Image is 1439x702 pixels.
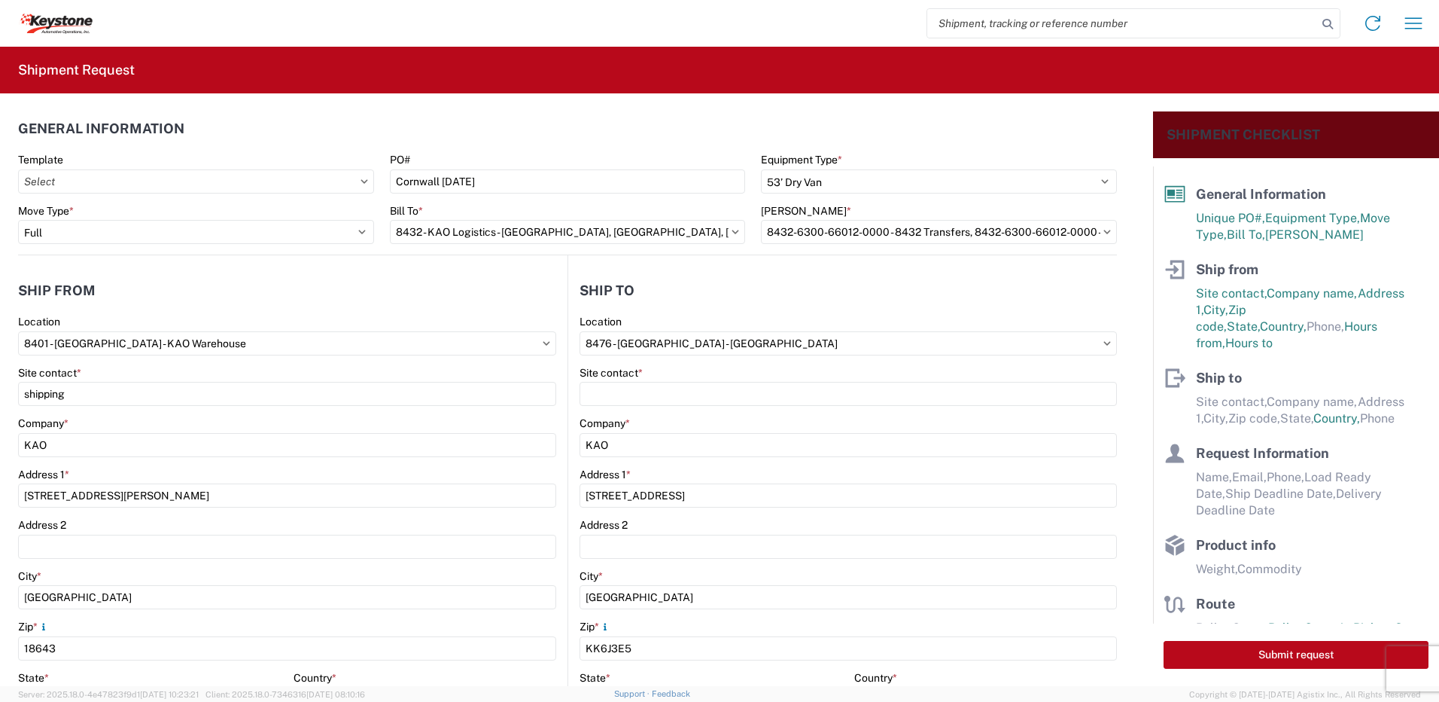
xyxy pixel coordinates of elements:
[761,153,842,166] label: Equipment Type
[1313,411,1360,426] span: Country,
[1228,411,1280,426] span: Zip code,
[18,153,63,166] label: Template
[1267,286,1358,301] span: Company name,
[580,331,1117,356] input: Select
[854,671,897,685] label: Country
[1232,470,1267,484] span: Email,
[1196,261,1258,277] span: Ship from
[1196,286,1267,301] span: Site contact,
[1227,319,1260,334] span: State,
[1196,445,1329,461] span: Request Information
[18,204,74,218] label: Move Type
[1203,411,1228,426] span: City,
[1196,537,1276,553] span: Product info
[1196,186,1326,202] span: General Information
[18,61,135,79] h2: Shipment Request
[18,366,81,380] label: Site contact
[18,169,374,194] input: Select
[390,153,410,166] label: PO#
[1267,470,1304,484] span: Phone,
[1196,596,1235,612] span: Route
[1196,470,1232,484] span: Name,
[1237,562,1302,576] span: Commodity
[761,220,1117,244] input: Select
[18,620,50,633] label: Zip
[1203,303,1228,317] span: City,
[1196,211,1265,225] span: Unique PO#,
[18,690,199,699] span: Server: 2025.18.0-4e47823f9d1
[1164,641,1428,669] button: Submit request
[1267,395,1358,409] span: Company name,
[1307,319,1344,334] span: Phone,
[18,671,49,685] label: State
[580,671,610,685] label: State
[205,690,365,699] span: Client: 2025.18.0-7346316
[18,569,41,583] label: City
[1225,487,1336,501] span: Ship Deadline Date,
[390,220,746,244] input: Select
[18,283,96,298] h2: Ship from
[1265,227,1364,242] span: [PERSON_NAME]
[1265,211,1360,225] span: Equipment Type,
[1189,688,1421,701] span: Copyright © [DATE]-[DATE] Agistix Inc., All Rights Reserved
[580,283,634,298] h2: Ship to
[140,690,199,699] span: [DATE] 10:23:21
[18,121,184,136] h2: General Information
[580,468,631,481] label: Address 1
[1196,621,1268,635] span: Pallet Count,
[306,690,365,699] span: [DATE] 08:10:16
[580,366,643,380] label: Site contact
[1280,411,1313,426] span: State,
[1196,395,1267,409] span: Site contact,
[580,417,630,430] label: Company
[18,315,60,328] label: Location
[580,620,611,633] label: Zip
[1260,319,1307,334] span: Country,
[580,315,622,328] label: Location
[390,204,423,218] label: Bill To
[580,569,603,583] label: City
[580,518,628,532] label: Address 2
[761,204,851,218] label: [PERSON_NAME]
[1225,336,1273,350] span: Hours to
[652,689,690,698] a: Feedback
[614,689,652,698] a: Support
[1227,227,1265,242] span: Bill To,
[294,671,336,685] label: Country
[1196,370,1242,386] span: Ship to
[18,468,69,481] label: Address 1
[18,331,556,356] input: Select
[18,417,68,430] label: Company
[1360,411,1395,426] span: Phone
[18,518,66,532] label: Address 2
[927,9,1317,38] input: Shipment, tracking or reference number
[1196,621,1428,668] span: Pallet Count in Pickup Stops equals Pallet Count in delivery stops,
[1167,126,1320,144] h2: Shipment Checklist
[1196,562,1237,576] span: Weight,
